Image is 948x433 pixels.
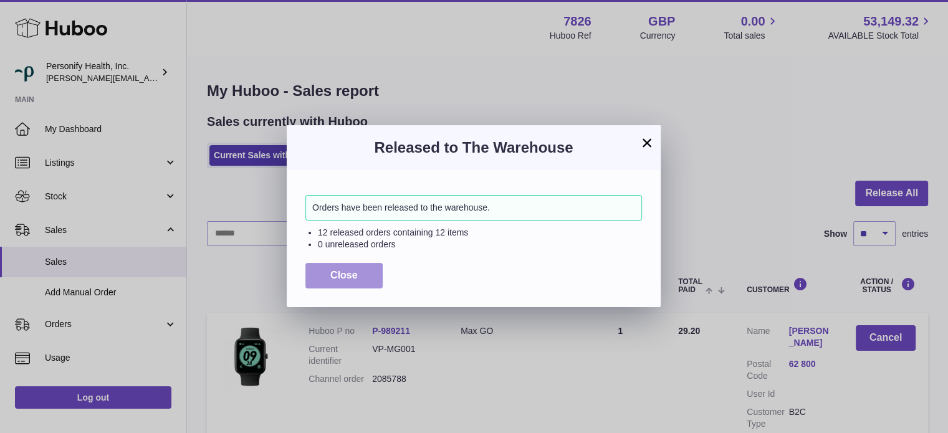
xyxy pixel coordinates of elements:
[305,263,383,288] button: Close
[318,227,642,239] li: 12 released orders containing 12 items
[305,195,642,221] div: Orders have been released to the warehouse.
[639,135,654,150] button: ×
[318,239,642,250] li: 0 unreleased orders
[330,270,358,280] span: Close
[305,138,642,158] h3: Released to The Warehouse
